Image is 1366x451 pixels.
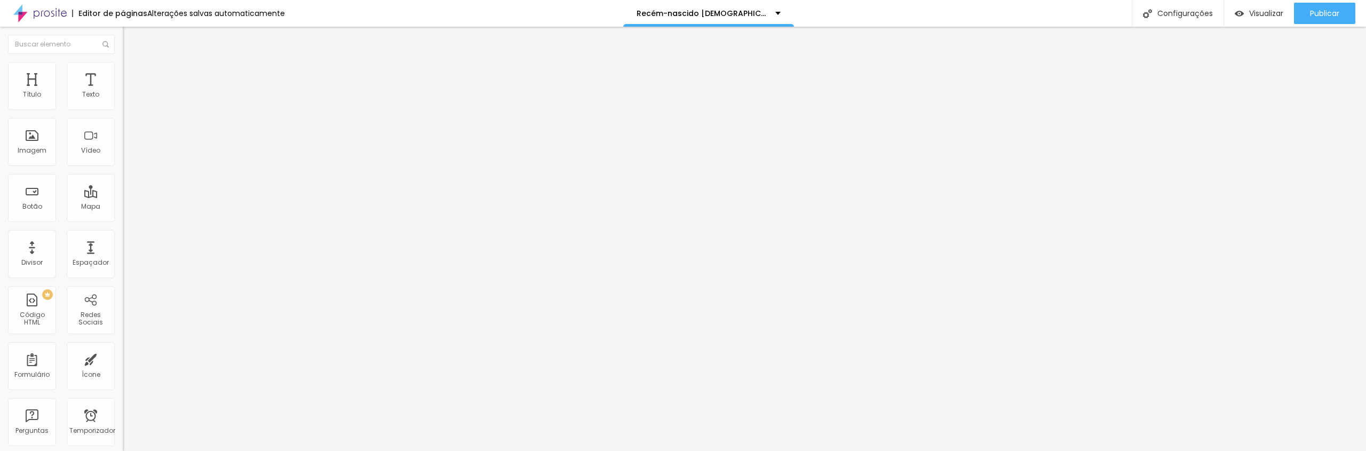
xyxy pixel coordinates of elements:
[1294,3,1355,24] button: Publicar
[1157,8,1213,19] font: Configurações
[1249,8,1283,19] font: Visualizar
[69,426,115,435] font: Temporizador
[82,90,99,99] font: Texto
[123,27,1366,451] iframe: Editor
[78,8,147,19] font: Editor de páginas
[81,146,100,155] font: Vídeo
[73,258,109,267] font: Espaçador
[82,370,100,379] font: Ícone
[8,35,115,54] input: Buscar elemento
[1143,9,1152,18] img: Ícone
[102,41,109,48] img: Ícone
[22,202,42,211] font: Botão
[1235,9,1244,18] img: view-1.svg
[23,90,41,99] font: Título
[18,146,46,155] font: Imagem
[81,202,100,211] font: Mapa
[15,426,49,435] font: Perguntas
[147,8,285,19] font: Alterações salvas automaticamente
[78,310,103,327] font: Redes Sociais
[20,310,45,327] font: Código HTML
[1224,3,1294,24] button: Visualizar
[1310,8,1339,19] font: Publicar
[637,8,792,19] font: Recém-nascido [DEMOGRAPHIC_DATA]
[21,258,43,267] font: Divisor
[14,370,50,379] font: Formulário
